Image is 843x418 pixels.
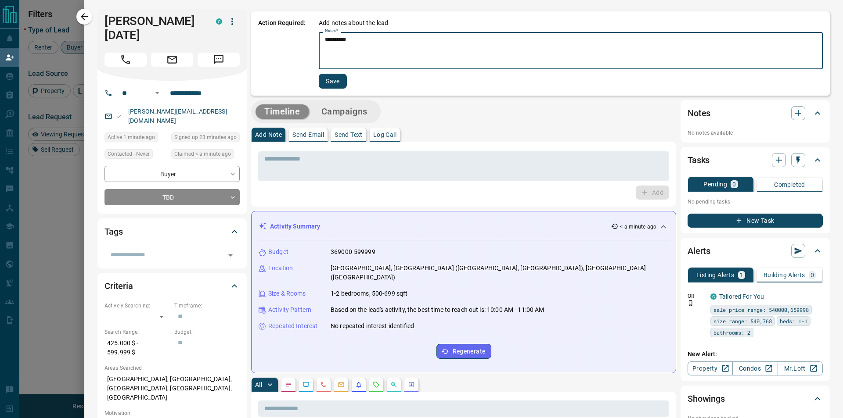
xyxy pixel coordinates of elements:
[780,317,807,325] span: beds: 1-1
[174,302,240,310] p: Timeframe:
[325,28,338,34] label: Notes
[198,53,240,67] span: Message
[216,18,222,25] div: condos.ca
[174,328,240,336] p: Budget:
[268,264,293,273] p: Location
[104,328,170,336] p: Search Range:
[331,264,669,282] p: [GEOGRAPHIC_DATA], [GEOGRAPHIC_DATA] ([GEOGRAPHIC_DATA], [GEOGRAPHIC_DATA]), [GEOGRAPHIC_DATA] ([...
[285,381,292,388] svg: Notes
[688,240,823,261] div: Alerts
[688,106,710,120] h2: Notes
[620,223,656,231] p: < a minute ago
[688,392,725,406] h2: Showings
[335,132,363,138] p: Send Text
[408,381,415,388] svg: Agent Actions
[108,150,150,158] span: Contacted - Never
[255,382,262,388] p: All
[764,272,805,278] p: Building Alerts
[104,364,240,372] p: Areas Searched:
[811,272,814,278] p: 0
[104,132,167,145] div: Tue Aug 12 2025
[104,166,240,182] div: Buyer
[104,14,203,42] h1: [PERSON_NAME][DATE]
[104,372,240,405] p: [GEOGRAPHIC_DATA], [GEOGRAPHIC_DATA], [GEOGRAPHIC_DATA], [GEOGRAPHIC_DATA], [GEOGRAPHIC_DATA]
[152,88,162,98] button: Open
[268,247,288,257] p: Budget
[104,279,133,293] h2: Criteria
[688,350,823,359] p: New Alert:
[128,108,227,124] a: [PERSON_NAME][EMAIL_ADDRESS][DOMAIN_NAME]
[390,381,397,388] svg: Opportunities
[688,129,823,137] p: No notes available
[104,336,170,360] p: 425.000 $ - 599.999 $
[255,132,282,138] p: Add Note
[331,289,407,298] p: 1-2 bedrooms, 500-699 sqft
[268,289,306,298] p: Size & Rooms
[774,182,805,188] p: Completed
[688,292,705,300] p: Off
[108,133,155,142] span: Active 1 minute ago
[688,300,694,306] svg: Push Notification Only
[688,103,823,124] div: Notes
[116,113,122,119] svg: Email Valid
[268,322,317,331] p: Repeated Interest
[688,244,710,258] h2: Alerts
[373,132,396,138] p: Log Call
[259,218,669,235] div: Activity Summary< a minute ago
[688,214,823,228] button: New Task
[303,381,310,388] svg: Lead Browsing Activity
[319,74,347,89] button: Save
[688,388,823,409] div: Showings
[224,249,237,261] button: Open
[732,361,778,375] a: Condos
[151,53,193,67] span: Email
[256,104,309,119] button: Timeline
[104,225,122,239] h2: Tags
[688,195,823,208] p: No pending tasks
[171,149,240,161] div: Tue Aug 12 2025
[258,18,306,89] p: Action Required:
[171,132,240,145] div: Tue Aug 12 2025
[313,104,376,119] button: Campaigns
[319,18,388,28] p: Add notes about the lead
[174,150,231,158] span: Claimed < a minute ago
[373,381,380,388] svg: Requests
[270,222,320,231] p: Activity Summary
[688,361,733,375] a: Property
[104,409,240,417] p: Motivation:
[436,344,491,359] button: Regenerate
[688,153,710,167] h2: Tasks
[719,293,764,300] a: Tailored For You
[740,272,743,278] p: 1
[703,181,727,187] p: Pending
[713,317,772,325] span: size range: 540,768
[732,181,736,187] p: 0
[713,328,750,337] span: bathrooms: 2
[713,305,809,314] span: sale price range: 540000,659998
[104,53,147,67] span: Call
[320,381,327,388] svg: Calls
[331,322,414,331] p: No repeated interest identified
[355,381,362,388] svg: Listing Alerts
[331,305,544,314] p: Based on the lead's activity, the best time to reach out is: 10:00 AM - 11:00 AM
[338,381,345,388] svg: Emails
[710,293,717,300] div: condos.ca
[696,272,735,278] p: Listing Alerts
[688,150,823,171] div: Tasks
[268,305,311,314] p: Activity Pattern
[174,133,237,142] span: Signed up 23 minutes ago
[331,247,375,257] p: 369000-599999
[104,275,240,297] div: Criteria
[104,189,240,205] div: TBD
[778,361,823,375] a: Mr.Loft
[292,132,324,138] p: Send Email
[104,302,170,310] p: Actively Searching:
[104,221,240,242] div: Tags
